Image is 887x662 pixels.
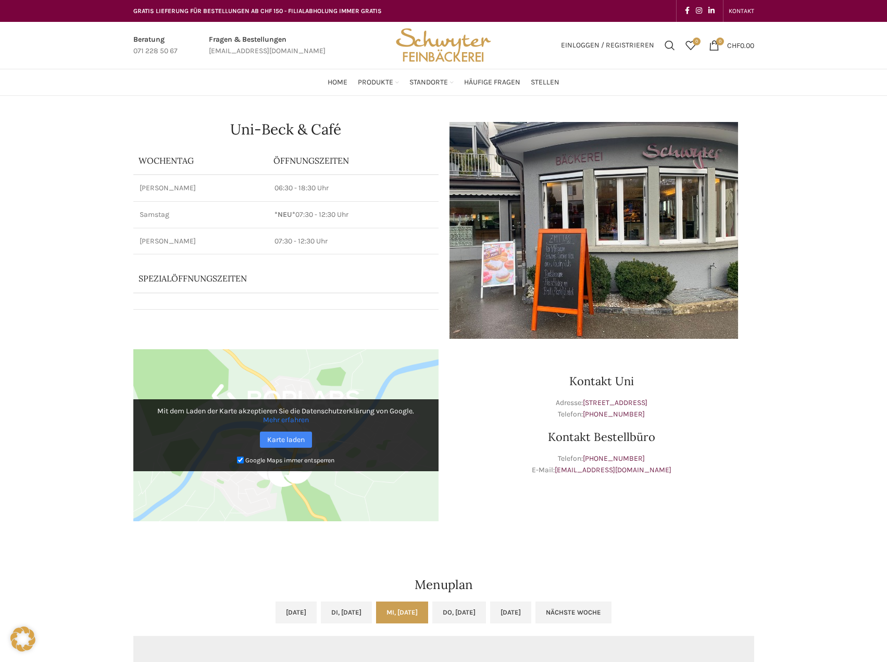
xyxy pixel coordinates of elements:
[392,22,494,69] img: Bäckerei Schwyter
[141,407,431,424] p: Mit dem Laden der Karte akzeptieren Sie die Datenschutzerklärung von Google.
[535,602,611,623] a: Nächste Woche
[716,38,724,45] span: 0
[449,397,754,421] p: Adresse: Telefon:
[128,72,759,93] div: Main navigation
[490,602,531,623] a: [DATE]
[260,432,312,448] a: Karte laden
[133,122,439,137] h1: Uni-Beck & Café
[531,72,559,93] a: Stellen
[680,35,701,56] div: Meine Wunschliste
[140,236,263,247] p: [PERSON_NAME]
[139,273,404,284] p: Spezialöffnungszeiten
[449,453,754,476] p: Telefon: E-Mail:
[133,7,382,15] span: GRATIS LIEFERUNG FÜR BESTELLUNGEN AB CHF 150 - FILIALABHOLUNG IMMER GRATIS
[727,41,754,50] bdi: 0.00
[449,375,754,387] h3: Kontakt Uni
[358,72,399,93] a: Produkte
[464,72,520,93] a: Häufige Fragen
[531,78,559,88] span: Stellen
[133,349,439,521] img: Google Maps
[409,72,454,93] a: Standorte
[723,1,759,21] div: Secondary navigation
[583,410,645,419] a: [PHONE_NUMBER]
[659,35,680,56] a: Suchen
[680,35,701,56] a: 0
[209,34,326,57] a: Infobox link
[245,456,334,463] small: Google Maps immer entsperren
[682,4,693,18] a: Facebook social link
[704,35,759,56] a: 0 CHF0.00
[729,1,754,21] a: KONTAKT
[693,38,701,45] span: 0
[556,35,659,56] a: Einloggen / Registrieren
[705,4,718,18] a: Linkedin social link
[358,78,393,88] span: Produkte
[139,155,264,166] p: Wochentag
[583,398,647,407] a: [STREET_ADDRESS]
[376,602,428,623] a: Mi, [DATE]
[133,579,754,591] h2: Menuplan
[729,7,754,15] span: KONTAKT
[140,210,263,220] p: Samstag
[449,431,754,443] h3: Kontakt Bestellbüro
[263,415,309,424] a: Mehr erfahren
[276,602,317,623] a: [DATE]
[561,42,654,49] span: Einloggen / Registrieren
[274,236,432,247] p: 07:30 - 12:30 Uhr
[432,602,486,623] a: Do, [DATE]
[328,78,347,88] span: Home
[321,602,372,623] a: Di, [DATE]
[274,183,432,193] p: 06:30 - 18:30 Uhr
[392,40,494,49] a: Site logo
[133,34,178,57] a: Infobox link
[583,454,645,463] a: [PHONE_NUMBER]
[693,4,705,18] a: Instagram social link
[464,78,520,88] span: Häufige Fragen
[237,457,244,463] input: Google Maps immer entsperren
[140,183,263,193] p: [PERSON_NAME]
[273,155,433,166] p: ÖFFNUNGSZEITEN
[274,210,432,220] p: 07:30 - 12:30 Uhr
[727,41,740,50] span: CHF
[328,72,347,93] a: Home
[409,78,448,88] span: Standorte
[555,465,671,474] a: [EMAIL_ADDRESS][DOMAIN_NAME]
